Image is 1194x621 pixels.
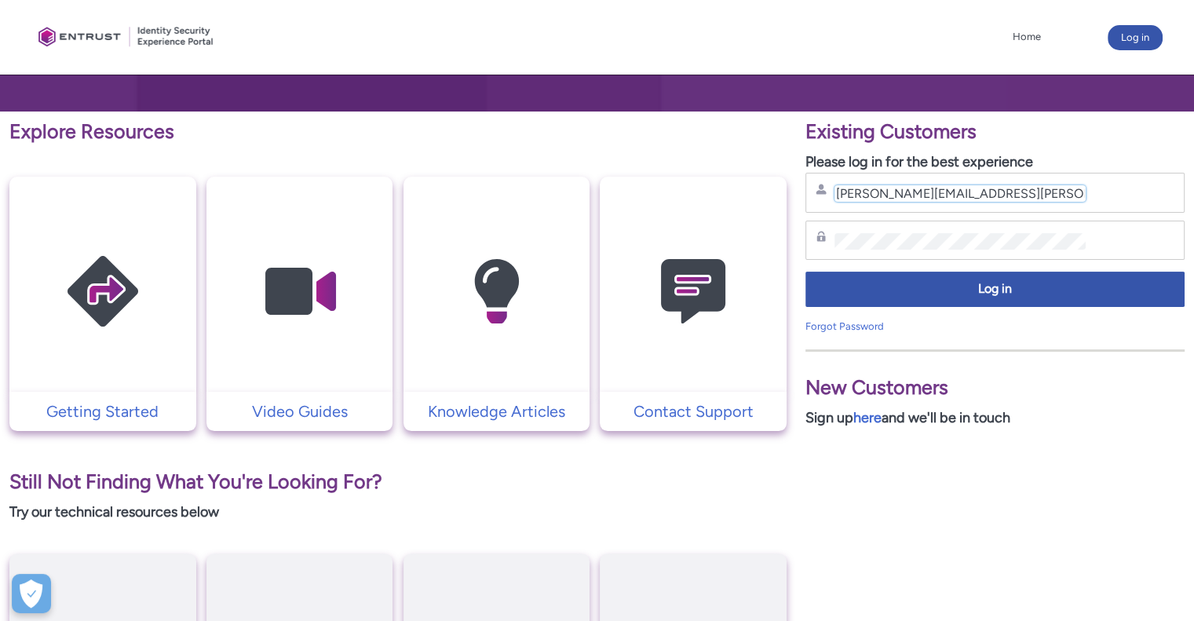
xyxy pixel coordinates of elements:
button: Log in [805,272,1185,307]
p: Try our technical resources below [9,502,787,523]
a: Forgot Password [805,320,884,332]
p: New Customers [805,373,1185,403]
p: Knowledge Articles [411,400,582,423]
img: Contact Support [619,207,768,376]
div: Cookie Preferences [12,574,51,613]
a: Video Guides [206,400,393,423]
a: Knowledge Articles [403,400,590,423]
p: Existing Customers [805,117,1185,147]
img: Knowledge Articles [422,207,571,376]
span: Log in [816,280,1174,298]
input: Username [834,185,1086,202]
p: Getting Started [17,400,188,423]
p: Please log in for the best experience [805,152,1185,173]
button: Log in [1108,25,1163,50]
a: Getting Started [9,400,196,423]
button: Open Preferences [12,574,51,613]
a: here [853,409,882,426]
p: Sign up and we'll be in touch [805,407,1185,429]
p: Explore Resources [9,117,787,147]
p: Still Not Finding What You're Looking For? [9,467,787,497]
p: Contact Support [608,400,779,423]
a: Contact Support [600,400,787,423]
img: Video Guides [225,207,374,376]
img: Getting Started [28,207,177,376]
p: Video Guides [214,400,385,423]
a: Home [1009,25,1045,49]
